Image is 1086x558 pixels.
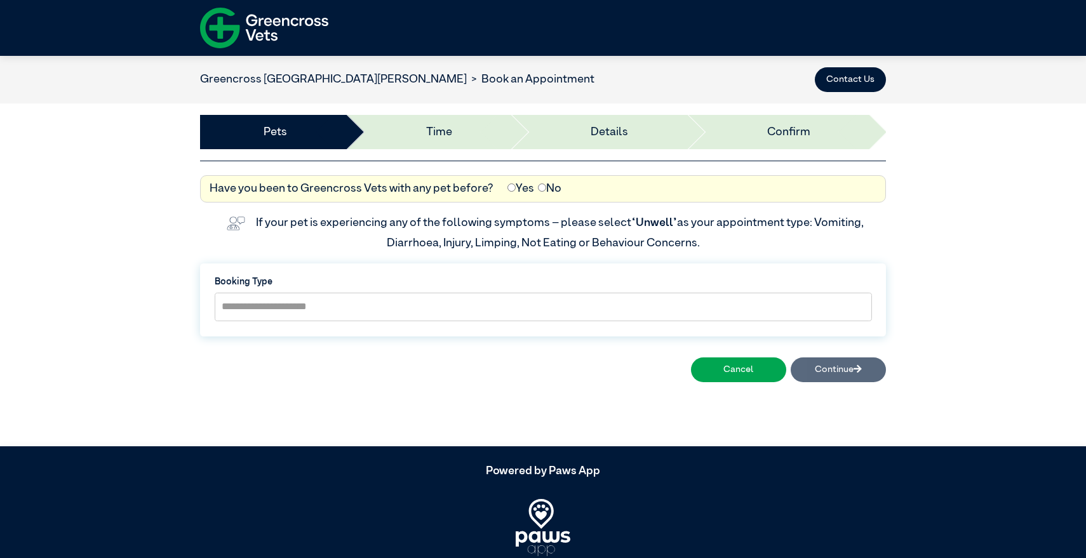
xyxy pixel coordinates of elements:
[200,74,467,85] a: Greencross [GEOGRAPHIC_DATA][PERSON_NAME]
[538,183,546,192] input: No
[467,71,594,88] li: Book an Appointment
[538,180,561,197] label: No
[215,276,872,289] label: Booking Type
[631,217,677,229] span: “Unwell”
[691,357,786,383] button: Cancel
[210,180,493,197] label: Have you been to Greencross Vets with any pet before?
[200,71,594,88] nav: breadcrumb
[516,499,570,556] img: PawsApp
[264,124,287,141] a: Pets
[222,212,250,235] img: vet
[200,3,328,53] img: f-logo
[200,465,886,479] h5: Powered by Paws App
[815,67,886,93] button: Contact Us
[256,217,866,249] label: If your pet is experiencing any of the following symptoms – please select as your appointment typ...
[507,183,516,192] input: Yes
[507,180,534,197] label: Yes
